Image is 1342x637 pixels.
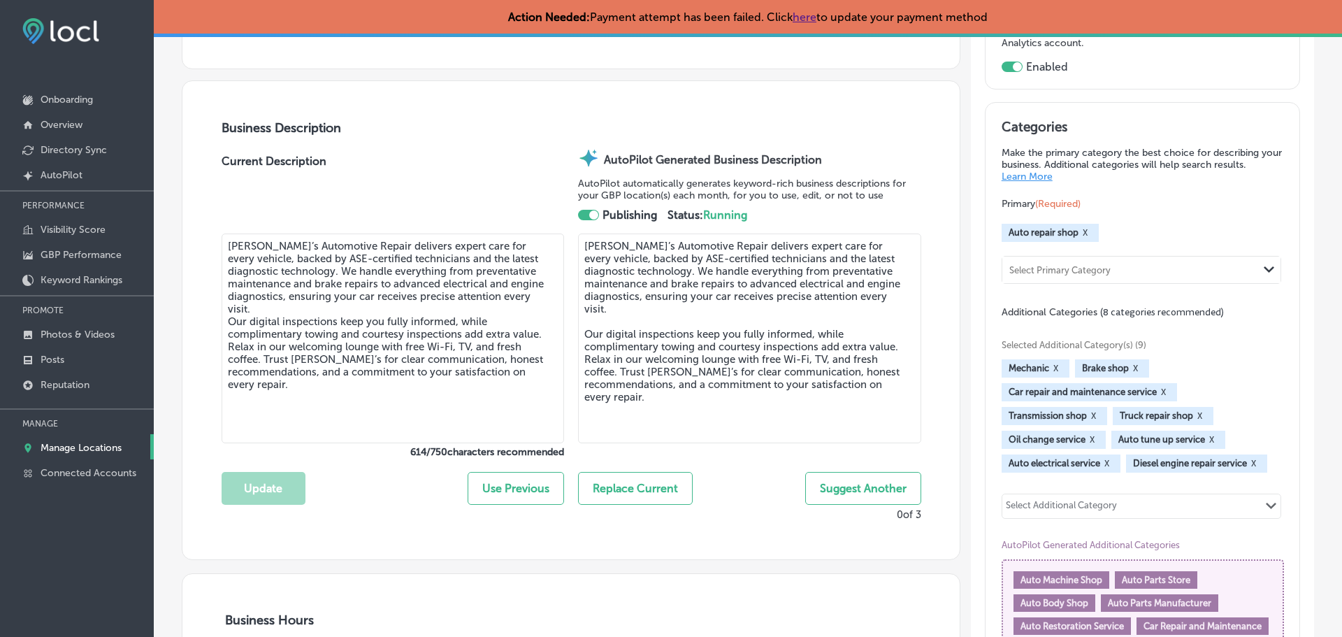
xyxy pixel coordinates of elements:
[41,119,82,131] p: Overview
[604,153,822,166] strong: AutoPilot Generated Business Description
[41,249,122,261] p: GBP Performance
[1118,434,1205,445] span: Auto tune up service
[1247,458,1260,469] button: X
[793,10,816,24] a: here
[897,508,921,521] p: 0 of 3
[222,472,305,505] button: Update
[1193,410,1206,422] button: X
[1009,458,1100,468] span: Auto electrical service
[41,224,106,236] p: Visibility Score
[222,613,921,628] h3: Business Hours
[578,178,921,201] p: AutoPilot automatically generates keyword-rich business descriptions for your GBP location(s) eac...
[41,379,89,391] p: Reputation
[603,208,657,222] strong: Publishing
[41,274,122,286] p: Keyword Rankings
[703,208,747,222] span: Running
[1020,598,1088,608] span: Auto Body Shop
[1009,227,1078,238] span: Auto repair shop
[1006,500,1117,516] div: Select Additional Category
[22,18,99,44] img: fda3e92497d09a02dc62c9cd864e3231.png
[1002,147,1284,182] p: Make the primary category the best choice for describing your business. Additional categories wil...
[1020,575,1102,585] span: Auto Machine Shop
[508,10,988,24] p: Payment attempt has been failed. Click to update your payment method
[1157,387,1170,398] button: X
[578,472,693,505] button: Replace Current
[1133,458,1247,468] span: Diesel engine repair service
[1026,60,1068,73] label: Enabled
[1002,340,1274,350] span: Selected Additional Category(s) (9)
[508,10,590,24] strong: Action Needed:
[41,329,115,341] p: Photos & Videos
[41,467,136,479] p: Connected Accounts
[1009,434,1085,445] span: Oil change service
[41,144,107,156] p: Directory Sync
[1108,598,1211,608] span: Auto Parts Manufacturer
[805,472,921,505] button: Suggest Another
[1122,575,1190,585] span: Auto Parts Store
[1205,434,1218,445] button: X
[222,120,921,136] h3: Business Description
[1049,363,1062,374] button: X
[1002,171,1053,182] a: Learn More
[41,354,64,366] p: Posts
[41,442,122,454] p: Manage Locations
[1087,410,1100,422] button: X
[1002,119,1284,140] h3: Categories
[1009,264,1111,275] div: Select Primary Category
[1129,363,1142,374] button: X
[668,208,747,222] strong: Status:
[1009,363,1049,373] span: Mechanic
[41,169,82,181] p: AutoPilot
[1020,621,1124,631] span: Auto Restoration Service
[41,94,93,106] p: Onboarding
[222,155,326,234] label: Current Description
[1082,363,1129,373] span: Brake shop
[222,234,565,443] textarea: [PERSON_NAME]’s Automotive Repair delivers expert care for every vehicle, backed by ASE-certified...
[468,472,564,505] button: Use Previous
[1002,306,1224,318] span: Additional Categories
[222,446,565,458] label: 614 / 750 characters recommended
[1078,227,1092,238] button: X
[1100,458,1113,469] button: X
[1100,306,1224,319] span: (8 categories recommended)
[1002,540,1274,550] span: AutoPilot Generated Additional Categories
[1009,387,1157,397] span: Car repair and maintenance service
[1085,434,1099,445] button: X
[1120,410,1193,421] span: Truck repair shop
[1035,198,1081,210] span: (Required)
[1002,198,1081,210] span: Primary
[578,234,921,443] textarea: [PERSON_NAME]’s Automotive Repair delivers expert care for every vehicle, backed by ASE-certified...
[578,148,599,169] img: autopilot-icon
[1143,621,1262,631] span: Car Repair and Maintenance
[1009,410,1087,421] span: Transmission shop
